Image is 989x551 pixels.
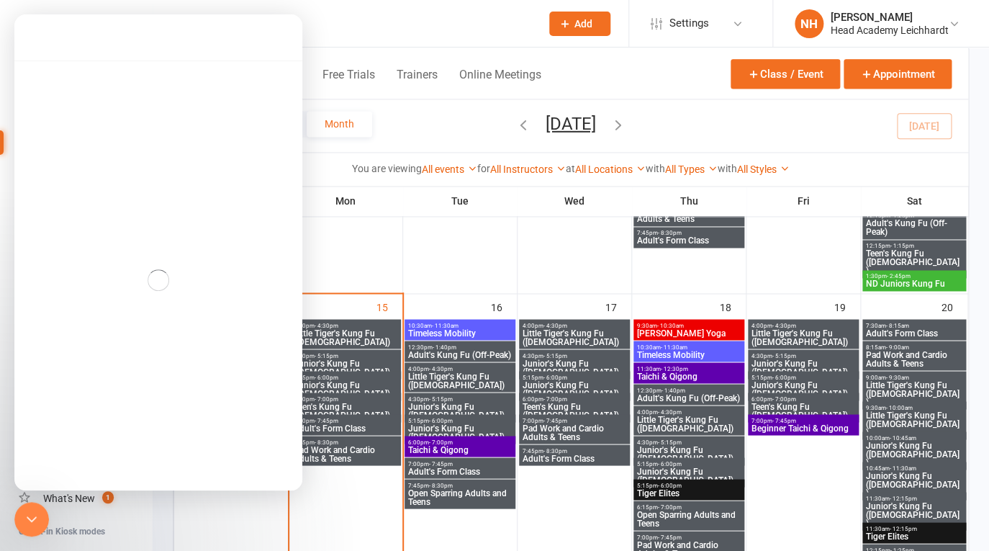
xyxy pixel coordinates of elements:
[658,503,682,510] span: - 7:00pm
[865,441,963,467] span: Junior's Kung Fu ([DEMOGRAPHIC_DATA])
[636,230,741,236] span: 7:45pm
[293,359,398,376] span: Junior's Kung Fu ([DEMOGRAPHIC_DATA])
[566,163,575,174] strong: at
[941,294,967,318] div: 20
[731,59,840,89] button: Class / Event
[865,350,963,367] span: Pad Work and Cardio Adults & Teens
[831,11,949,24] div: [PERSON_NAME]
[543,374,567,380] span: - 6:00pm
[772,322,796,328] span: - 4:30pm
[658,439,682,445] span: - 5:15pm
[865,380,963,406] span: Little Tiger's Kung Fu ([DEMOGRAPHIC_DATA])
[315,322,338,328] span: - 4:30pm
[636,328,741,337] span: [PERSON_NAME] Yoga
[407,467,512,475] span: Adult's Form Class
[865,532,963,540] span: Tiger Elites
[865,434,963,441] span: 10:00am
[890,495,917,501] span: - 12:15pm
[632,186,746,216] th: Thu
[522,322,627,328] span: 4:00pm
[546,113,596,133] button: [DATE]
[407,488,512,506] span: Open Sparring Adults and Teens
[887,273,911,279] span: - 2:45pm
[429,460,453,467] span: - 7:45pm
[543,352,567,359] span: - 5:15pm
[636,415,741,432] span: Little Tiger's Kung Fu ([DEMOGRAPHIC_DATA])
[407,402,512,419] span: Junior's Kung Fu ([DEMOGRAPHIC_DATA])
[746,186,861,216] th: Fri
[661,365,688,372] span: - 12:30pm
[886,344,909,350] span: - 9:00am
[865,273,963,279] span: 1:30pm
[890,243,914,249] span: - 1:15pm
[751,424,856,432] span: Beginner Taichi & Qigong
[772,352,796,359] span: - 5:15pm
[865,471,963,497] span: Junior's Kung Fu ([DEMOGRAPHIC_DATA])
[543,417,567,424] span: - 7:45pm
[549,12,610,36] button: Add
[636,365,741,372] span: 11:30am
[865,404,963,411] span: 9:30am
[865,501,963,527] span: Junior's Kung Fu ([DEMOGRAPHIC_DATA])
[322,68,375,99] button: Free Trials
[407,372,512,389] span: Little Tiger's Kung Fu ([DEMOGRAPHIC_DATA])
[433,344,456,350] span: - 1:40pm
[315,352,338,359] span: - 5:15pm
[315,395,338,402] span: - 7:00pm
[522,402,627,419] span: Teen's Kung Fu ([DEMOGRAPHIC_DATA])
[658,230,682,236] span: - 8:30pm
[834,294,860,318] div: 19
[865,374,963,380] span: 9:00am
[886,374,909,380] span: - 9:30am
[522,454,627,462] span: Adult's Form Class
[407,365,512,372] span: 4:00pm
[861,186,968,216] th: Sat
[737,163,790,175] a: All Styles
[636,467,741,484] span: Junior's Kung Fu ([DEMOGRAPHIC_DATA])
[772,374,796,380] span: - 6:00pm
[661,387,685,393] span: - 1:40pm
[575,163,646,175] a: All Locations
[293,424,398,432] span: Adult's Form Class
[865,344,963,350] span: 8:15am
[407,439,512,445] span: 6:00pm
[543,322,567,328] span: - 4:30pm
[636,350,741,359] span: Timeless Mobility
[636,408,741,415] span: 4:00pm
[189,14,530,34] input: Search...
[407,395,512,402] span: 4:30pm
[636,344,741,350] span: 10:30am
[293,417,398,424] span: 7:00pm
[491,294,517,318] div: 16
[14,502,49,537] iframe: Intercom live chat
[890,525,917,532] span: - 12:15pm
[636,488,741,497] span: Tiger Elites
[844,59,952,89] button: Appointment
[407,460,512,467] span: 7:00pm
[661,344,687,350] span: - 11:30am
[658,460,682,467] span: - 6:00pm
[315,374,338,380] span: - 6:00pm
[718,163,737,174] strong: with
[636,482,741,488] span: 5:15pm
[407,328,512,337] span: Timeless Mobility
[522,424,627,441] span: Pad Work and Cardio Adults & Teens
[751,417,856,424] span: 7:00pm
[669,7,709,40] span: Settings
[518,186,632,216] th: Wed
[407,417,512,424] span: 5:15pm
[407,445,512,454] span: Taichi & Qigong
[636,387,741,393] span: 12:30pm
[751,322,856,328] span: 4:00pm
[751,380,856,398] span: Junior's Kung Fu ([DEMOGRAPHIC_DATA])
[522,352,627,359] span: 4:30pm
[751,328,856,346] span: Little Tiger's Kung Fu ([DEMOGRAPHIC_DATA])
[543,395,567,402] span: - 7:00pm
[293,395,398,402] span: 6:00pm
[658,534,682,540] span: - 7:45pm
[636,206,741,223] span: Pad Work and Cardio Adults & Teens
[490,163,566,175] a: All Instructors
[636,322,741,328] span: 9:30am
[407,350,512,359] span: Adult's Kung Fu (Off-Peak)
[429,365,453,372] span: - 4:30pm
